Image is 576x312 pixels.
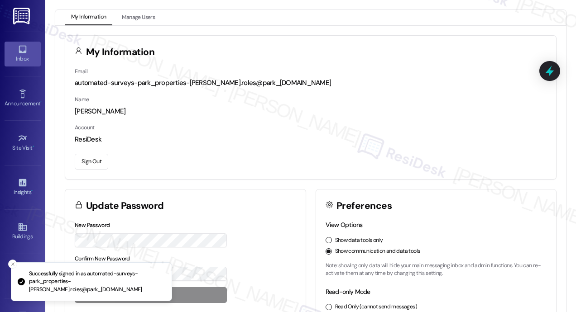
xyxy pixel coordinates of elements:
[75,107,547,116] div: [PERSON_NAME]
[335,303,417,311] label: Read Only (cannot send messages)
[65,10,112,25] button: My Information
[8,260,17,269] button: Close toast
[13,8,32,24] img: ResiDesk Logo
[5,42,41,66] a: Inbox
[40,99,42,105] span: •
[75,68,87,75] label: Email
[326,221,363,229] label: View Options
[75,255,130,262] label: Confirm New Password
[75,135,547,144] div: ResiDesk
[115,10,161,25] button: Manage Users
[31,188,33,194] span: •
[75,154,108,170] button: Sign Out
[86,47,155,57] h3: My Information
[29,270,164,294] p: Successfully signed in as automated-surveys-park_properties-[PERSON_NAME].roles@park_[DOMAIN_NAME]
[336,201,392,211] h3: Preferences
[75,222,110,229] label: New Password
[86,201,164,211] h3: Update Password
[326,288,370,296] label: Read-only Mode
[326,262,547,278] p: Note: showing only data will hide your main messaging inbox and admin functions. You can re-activ...
[5,131,41,155] a: Site Visit •
[33,143,34,150] span: •
[335,247,420,255] label: Show communication and data tools
[335,236,383,245] label: Show data tools only
[5,219,41,244] a: Buildings
[75,124,95,131] label: Account
[75,96,89,103] label: Name
[5,175,41,199] a: Insights •
[5,264,41,288] a: Leads
[75,78,547,88] div: automated-surveys-park_properties-[PERSON_NAME].roles@park_[DOMAIN_NAME]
